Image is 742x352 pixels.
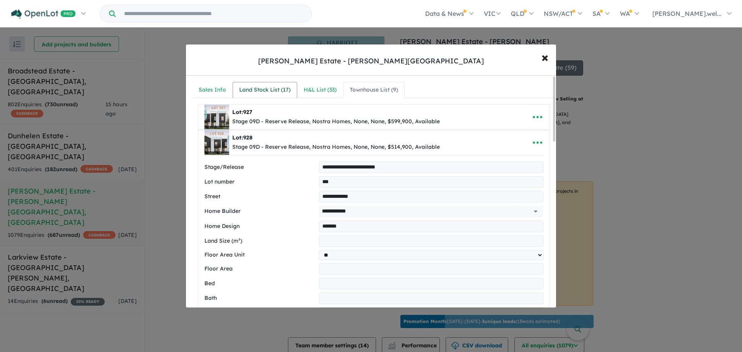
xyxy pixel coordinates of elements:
[232,143,440,152] div: Stage 09D - Reserve Release, Nostra Homes, None, None, $514,900, Available
[652,10,722,17] span: [PERSON_NAME].wel...
[204,250,316,260] label: Floor Area Unit
[199,85,226,95] div: Sales Info
[232,134,252,141] b: Lot:
[204,236,316,246] label: Land Size (m²)
[204,192,316,201] label: Street
[117,5,310,22] input: Try estate name, suburb, builder or developer
[304,85,337,95] div: H&L List ( 33 )
[243,134,252,141] span: 928
[11,9,76,19] img: Openlot PRO Logo White
[204,177,316,187] label: Lot number
[541,49,548,65] span: ×
[204,294,316,303] label: Bath
[204,207,316,216] label: Home Builder
[232,117,440,126] div: Stage 09D - Reserve Release, Nostra Homes, None, None, $599,900, Available
[232,109,252,116] b: Lot:
[204,264,316,274] label: Floor Area
[204,163,316,172] label: Stage/Release
[258,56,484,66] div: [PERSON_NAME] Estate - [PERSON_NAME][GEOGRAPHIC_DATA]
[530,206,541,217] button: Open
[204,222,316,231] label: Home Design
[243,109,252,116] span: 927
[204,105,229,129] img: Harriott%20Estate%20-%20Armstrong%20Creek%20-%20Lot%20927___1757553928.jpg
[239,85,291,95] div: Land Stock List ( 17 )
[350,85,398,95] div: Townhouse List ( 9 )
[204,130,229,155] img: Harriott%20Estate%20-%20Armstrong%20Creek%20-%20Lot%20928___1757554279.jpg
[204,279,316,288] label: Bed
